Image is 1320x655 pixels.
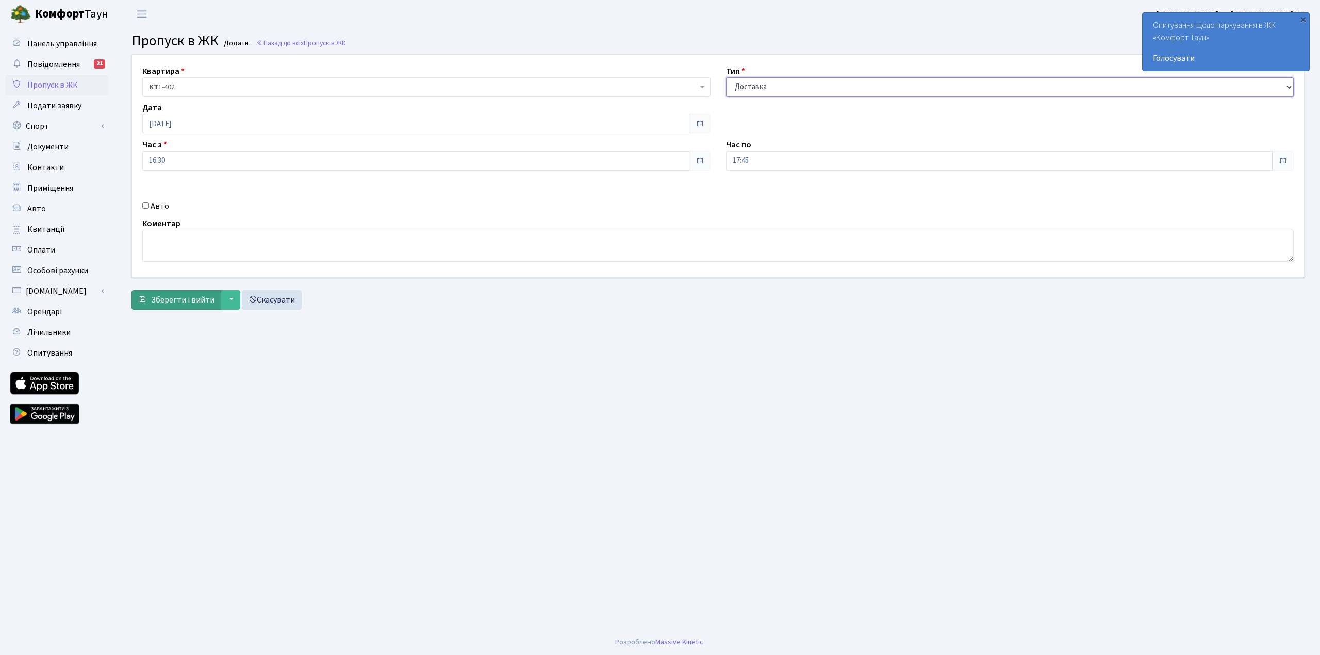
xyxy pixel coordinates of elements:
a: Massive Kinetic [655,636,703,647]
label: Дата [142,102,162,114]
a: Приміщення [5,178,108,198]
label: Час з [142,139,167,151]
a: Опитування [5,343,108,363]
div: Опитування щодо паркування в ЖК «Комфорт Таун» [1143,13,1309,71]
a: Орендарі [5,301,108,322]
a: Спорт [5,116,108,137]
span: Опитування [27,347,72,359]
a: Квитанції [5,219,108,240]
span: Подати заявку [27,100,81,111]
span: Панель управління [27,38,97,49]
span: Пропуск в ЖК [304,38,346,48]
span: Повідомлення [27,59,80,70]
a: Подати заявку [5,95,108,116]
b: [PERSON_NAME]’єв [PERSON_NAME]. Ю. [1156,9,1308,20]
b: КТ [149,82,158,92]
span: <b>КТ</b>&nbsp;&nbsp;&nbsp;&nbsp;1-402 [149,82,698,92]
span: Квитанції [27,224,65,235]
label: Авто [151,200,169,212]
a: Авто [5,198,108,219]
label: Тип [726,65,745,77]
button: Зберегти і вийти [131,290,221,310]
a: Оплати [5,240,108,260]
span: Приміщення [27,182,73,194]
a: Голосувати [1153,52,1299,64]
span: Орендарі [27,306,62,317]
span: Оплати [27,244,55,256]
a: [PERSON_NAME]’єв [PERSON_NAME]. Ю. [1156,8,1308,21]
div: 21 [94,59,105,69]
img: logo.png [10,4,31,25]
span: Зберегти і вийти [151,294,214,306]
label: Квартира [142,65,185,77]
div: Розроблено . [615,636,705,648]
b: Комфорт [35,6,85,22]
a: Скасувати [242,290,302,310]
a: Панель управління [5,33,108,54]
a: Повідомлення21 [5,54,108,75]
a: Лічильники [5,322,108,343]
a: [DOMAIN_NAME] [5,281,108,301]
a: Контакти [5,157,108,178]
label: Коментар [142,217,180,230]
span: Особові рахунки [27,265,88,276]
a: Назад до всіхПропуск в ЖК [256,38,346,48]
span: Пропуск в ЖК [27,79,78,91]
a: Пропуск в ЖК [5,75,108,95]
button: Переключити навігацію [129,6,155,23]
span: Лічильники [27,327,71,338]
span: Пропуск в ЖК [131,30,219,51]
div: × [1298,14,1308,24]
span: <b>КТ</b>&nbsp;&nbsp;&nbsp;&nbsp;1-402 [142,77,711,97]
a: Особові рахунки [5,260,108,281]
span: Контакти [27,162,64,173]
small: Додати . [222,39,252,48]
label: Час по [726,139,751,151]
span: Авто [27,203,46,214]
span: Документи [27,141,69,153]
a: Документи [5,137,108,157]
span: Таун [35,6,108,23]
